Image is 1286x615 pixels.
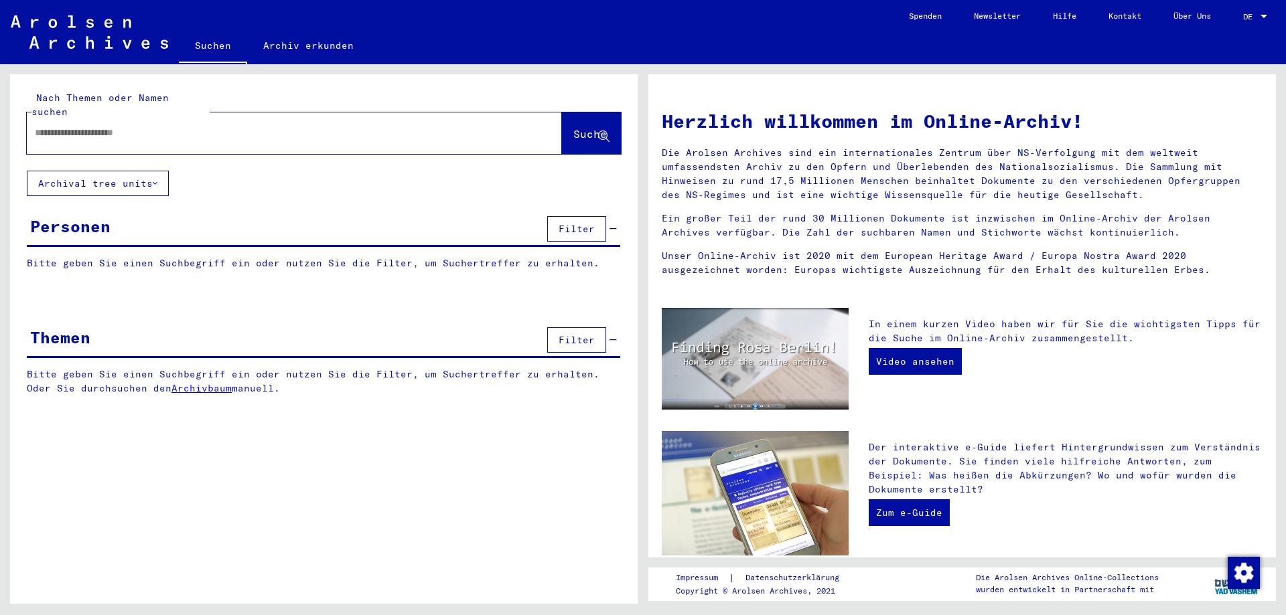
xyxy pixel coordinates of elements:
p: Die Arolsen Archives Online-Collections [976,572,1159,584]
div: | [676,571,855,585]
span: Suche [573,127,607,141]
a: Datenschutzerklärung [735,571,855,585]
button: Filter [547,216,606,242]
p: Bitte geben Sie einen Suchbegriff ein oder nutzen Sie die Filter, um Suchertreffer zu erhalten. O... [27,367,621,396]
img: yv_logo.png [1212,567,1262,600]
button: Archival tree units [27,171,169,196]
a: Archivbaum [171,382,232,394]
img: video.jpg [662,308,849,410]
img: Arolsen_neg.svg [11,15,168,49]
div: Themen [30,325,90,349]
p: Der interaktive e-Guide liefert Hintergrundwissen zum Verständnis der Dokumente. Sie finden viele... [869,440,1263,497]
a: Video ansehen [869,348,962,375]
a: Zum e-Guide [869,499,950,526]
h1: Herzlich willkommen im Online-Archiv! [662,107,1263,135]
p: In einem kurzen Video haben wir für Sie die wichtigsten Tipps für die Suche im Online-Archiv zusa... [869,317,1263,345]
p: wurden entwickelt in Partnerschaft mit [976,584,1159,596]
span: Filter [559,223,595,235]
img: Zustimmung ändern [1228,557,1260,589]
p: Unser Online-Archiv ist 2020 mit dem European Heritage Award / Europa Nostra Award 2020 ausgezeic... [662,249,1263,277]
button: Suche [562,112,621,154]
span: Filter [559,334,595,346]
mat-label: Nach Themen oder Namen suchen [31,92,169,118]
p: Copyright © Arolsen Archives, 2021 [676,585,855,597]
img: eguide.jpg [662,431,849,555]
a: Impressum [676,571,729,585]
div: Personen [30,214,111,238]
p: Die Arolsen Archives sind ein internationales Zentrum über NS-Verfolgung mit dem weltweit umfasse... [662,146,1263,202]
button: Filter [547,327,606,353]
span: DE [1243,12,1258,21]
a: Archiv erkunden [247,29,370,62]
p: Ein großer Teil der rund 30 Millionen Dokumente ist inzwischen im Online-Archiv der Arolsen Archi... [662,211,1263,240]
p: Bitte geben Sie einen Suchbegriff ein oder nutzen Sie die Filter, um Suchertreffer zu erhalten. [27,256,620,270]
a: Suchen [179,29,247,64]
